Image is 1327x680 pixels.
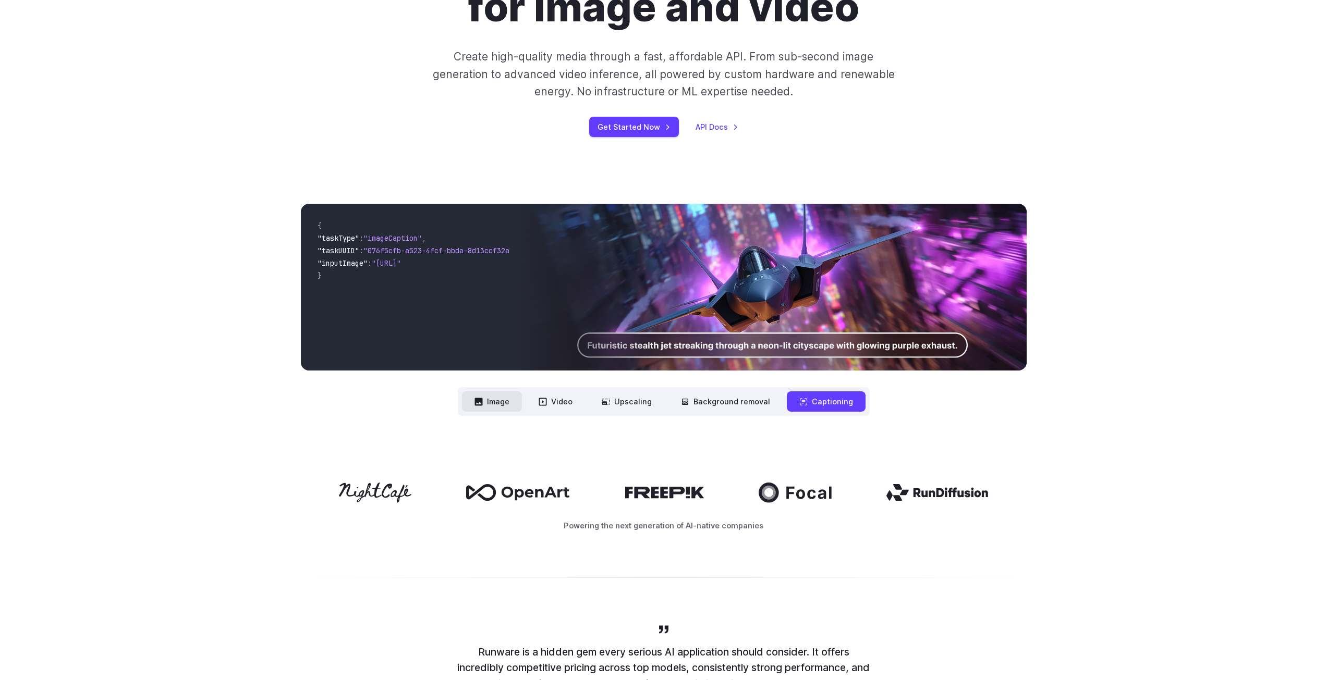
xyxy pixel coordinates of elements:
[301,520,1027,531] p: Powering the next generation of AI-native companies
[589,117,679,137] a: Get Started Now
[422,233,426,243] span: ,
[518,204,1026,370] img: Futuristic stealth jet streaking through a neon-lit cityscape with glowing purple exhaust
[363,233,422,243] span: "imageCaption"
[363,246,522,255] span: "076f5cfb-a523-4fcf-bbda-8d13ccf32a75"
[318,221,322,230] span: {
[318,258,368,268] span: "inputImage"
[372,258,401,268] span: "[URL]"
[696,121,738,133] a: API Docs
[431,48,896,100] p: Create high-quality media through a fast, affordable API. From sub-second image generation to adv...
[318,246,359,255] span: "taskUUID"
[526,391,585,412] button: Video
[359,233,363,243] span: :
[359,246,363,255] span: :
[318,271,322,280] span: }
[368,258,372,268] span: :
[462,391,522,412] button: Image
[668,391,783,412] button: Background removal
[318,233,359,243] span: "taskType"
[787,391,866,412] button: Captioning
[589,391,664,412] button: Upscaling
